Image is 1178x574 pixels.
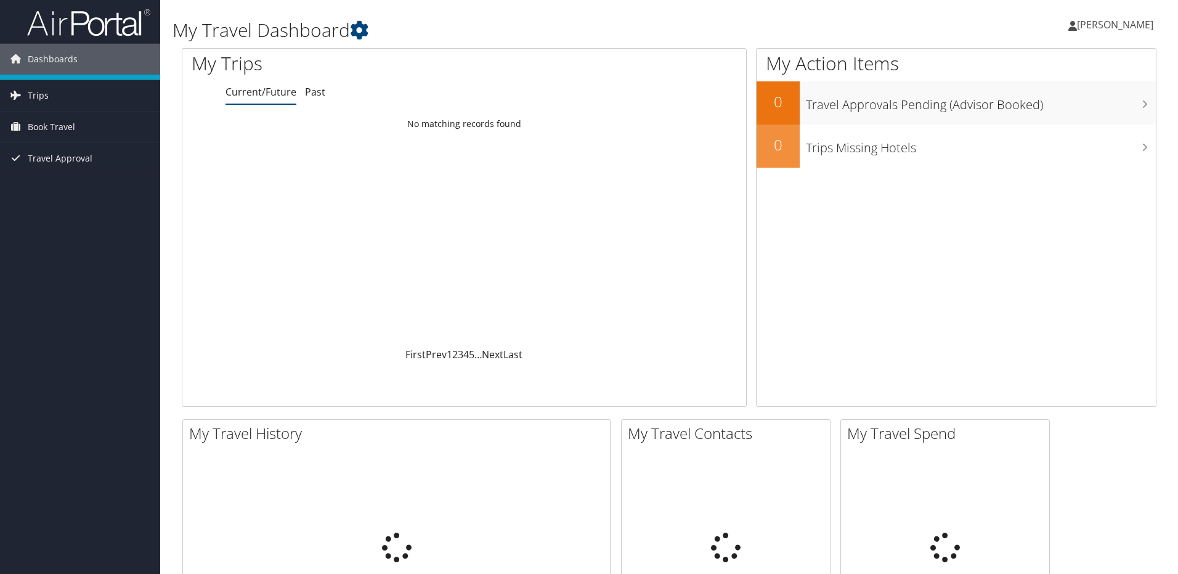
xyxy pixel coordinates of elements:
[806,90,1156,113] h3: Travel Approvals Pending (Advisor Booked)
[192,51,502,76] h1: My Trips
[628,423,830,444] h2: My Travel Contacts
[469,348,474,361] a: 5
[182,113,746,135] td: No matching records found
[173,17,835,43] h1: My Travel Dashboard
[447,348,452,361] a: 1
[28,143,92,174] span: Travel Approval
[305,85,325,99] a: Past
[1068,6,1166,43] a: [PERSON_NAME]
[1077,18,1153,31] span: [PERSON_NAME]
[452,348,458,361] a: 2
[503,348,522,361] a: Last
[28,112,75,142] span: Book Travel
[28,44,78,75] span: Dashboards
[757,91,800,112] h2: 0
[426,348,447,361] a: Prev
[189,423,610,444] h2: My Travel History
[28,80,49,111] span: Trips
[405,348,426,361] a: First
[463,348,469,361] a: 4
[474,348,482,361] span: …
[27,8,150,37] img: airportal-logo.png
[806,133,1156,157] h3: Trips Missing Hotels
[225,85,296,99] a: Current/Future
[458,348,463,361] a: 3
[757,51,1156,76] h1: My Action Items
[847,423,1049,444] h2: My Travel Spend
[757,81,1156,125] a: 0Travel Approvals Pending (Advisor Booked)
[757,134,800,155] h2: 0
[757,125,1156,168] a: 0Trips Missing Hotels
[482,348,503,361] a: Next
